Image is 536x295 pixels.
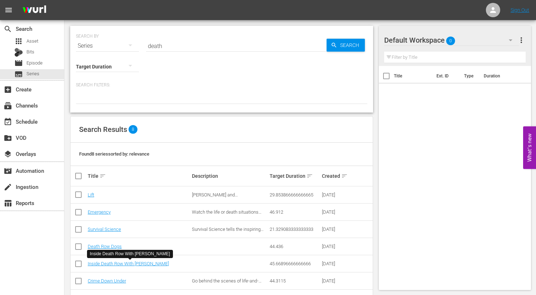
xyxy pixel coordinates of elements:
[270,227,319,232] div: 21.329083333333333
[270,172,319,180] div: Target Duration
[4,6,13,14] span: menu
[192,173,268,179] div: Description
[90,251,170,257] div: Inside Death Row With [PERSON_NAME]
[322,192,346,198] div: [DATE]
[384,30,520,50] div: Default Workspace
[14,59,23,67] span: Episode
[322,244,346,249] div: [DATE]
[88,278,126,284] a: Crime Down Under
[14,70,23,78] span: Series
[14,48,23,57] div: Bits
[79,125,127,134] span: Search Results
[88,172,190,180] div: Title
[322,227,346,232] div: [DATE]
[270,278,319,284] div: 44.3115
[327,39,365,52] button: Search
[523,126,536,169] button: Open Feedback Widget
[88,244,122,249] a: Death Row Dogs
[76,82,367,88] p: Search Filters:
[26,70,39,77] span: Series
[4,101,12,110] span: Channels
[4,199,12,208] span: Reports
[4,134,12,142] span: VOD
[306,173,313,179] span: sort
[4,183,12,191] span: Ingestion
[270,244,319,249] div: 44.436
[88,261,169,266] a: Inside Death Row With [PERSON_NAME]
[4,85,12,94] span: Create
[479,66,522,86] th: Duration
[14,37,23,46] span: Asset
[322,172,346,180] div: Created
[517,32,526,49] button: more_vert
[517,36,526,44] span: more_vert
[26,38,38,45] span: Asset
[322,261,346,266] div: [DATE]
[322,209,346,215] div: [DATE]
[432,66,460,86] th: Ext. ID
[192,278,261,294] span: Go behind the scenes of life-and-death police work in [GEOGRAPHIC_DATA]
[129,125,137,134] span: 8
[394,66,432,86] th: Title
[88,209,111,215] a: Emergency
[192,209,262,225] span: Watch the life or death situations emergency responders must fix on the job.
[270,209,319,215] div: 46.912
[4,118,12,126] span: Schedule
[17,2,52,19] img: ans4CAIJ8jUAAAAAAAAAAAAAAAAAAAAAAAAgQb4GAAAAAAAAAAAAAAAAAAAAAAAAJMjXAAAAAAAAAAAAAAAAAAAAAAAAgAT5G...
[100,173,106,179] span: sort
[4,167,12,175] span: Automation
[192,192,263,214] span: [PERSON_NAME] and [PERSON_NAME] travel the world to perform death-defying paragliding stunts.
[341,173,348,179] span: sort
[88,192,94,198] a: Lift
[4,25,12,33] span: Search
[4,150,12,158] span: Overlays
[88,227,121,232] a: Survival Science
[460,66,479,86] th: Type
[511,7,529,13] a: Sign Out
[26,60,43,67] span: Episode
[337,39,365,52] span: Search
[446,33,455,48] span: 0
[79,151,149,157] span: Found 8 series sorted by: relevance
[270,261,319,266] div: 45.66896666666666
[76,36,139,56] div: Series
[26,48,34,56] span: Bits
[270,192,319,198] div: 29.853866666666665
[192,227,264,243] span: Survival Science tells the inspiring true stories of those who cheated death.
[322,278,346,284] div: [DATE]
